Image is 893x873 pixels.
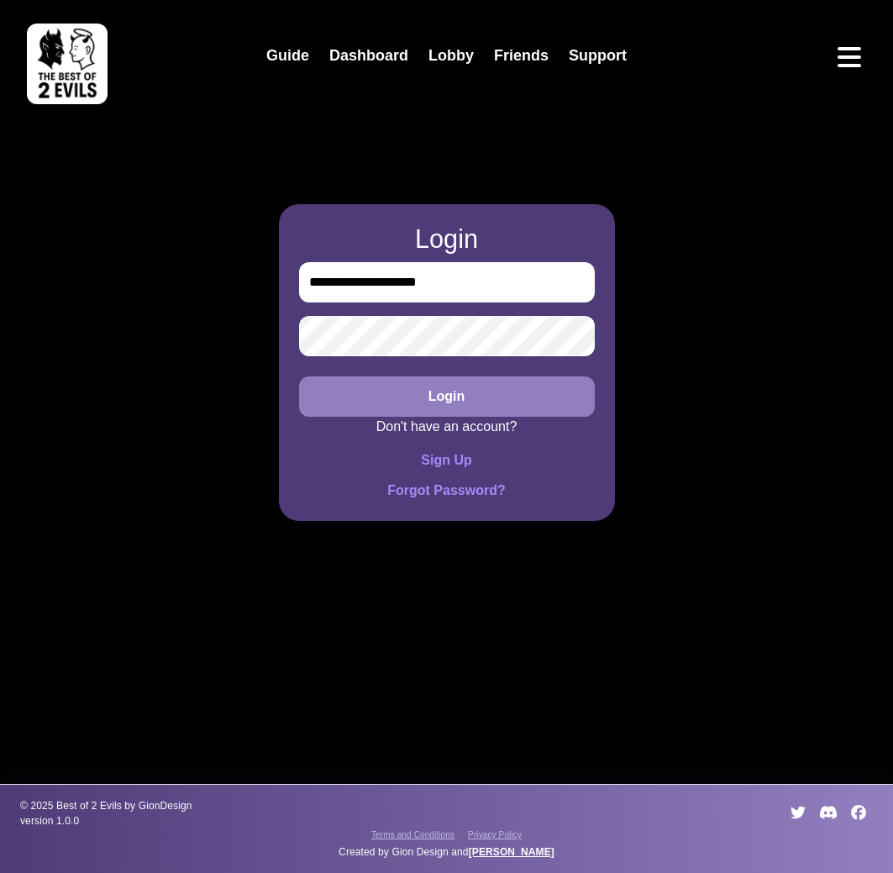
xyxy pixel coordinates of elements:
[371,830,454,839] span: Terms and Conditions
[468,828,522,841] a: Privacy Policy
[371,828,454,841] a: Terms and Conditions
[418,38,484,74] a: Lobby
[299,224,595,255] h2: Login
[299,417,595,437] p: Don't have an account?
[299,450,595,471] button: Sign Up
[484,38,559,74] a: Friends
[469,846,554,858] a: [PERSON_NAME]
[299,376,595,417] button: Login
[299,481,595,501] button: Forgot Password?
[20,813,297,828] span: version 1.0.0
[468,830,522,839] span: Privacy Policy
[833,40,866,74] button: Open menu
[319,38,418,74] a: Dashboard
[20,798,297,813] span: © 2025 Best of 2 Evils by GionDesign
[27,24,108,104] img: best of 2 evils logo
[559,38,637,74] a: Support
[256,38,319,74] a: Guide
